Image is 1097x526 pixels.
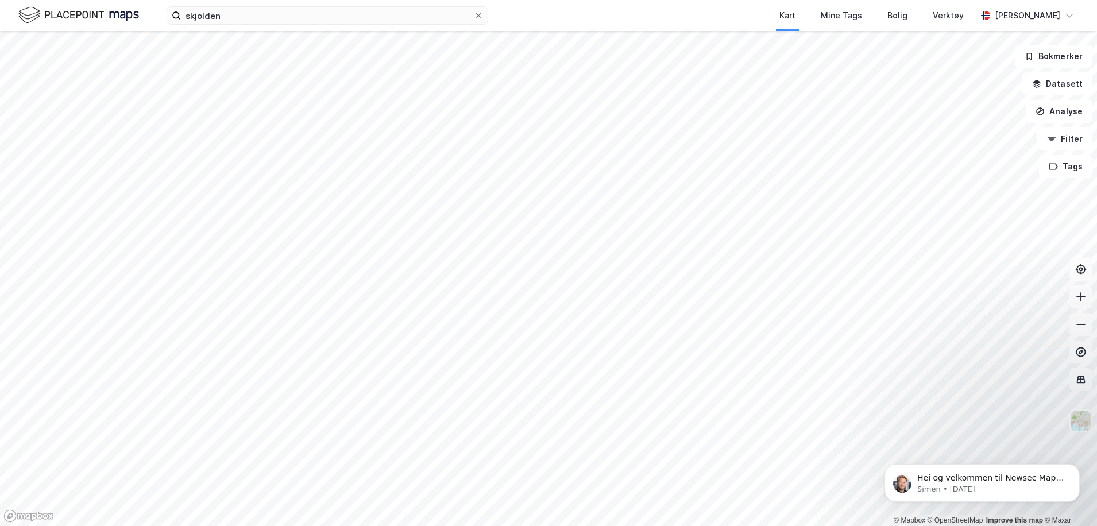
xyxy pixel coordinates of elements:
button: Bokmerker [1015,45,1092,68]
button: Analyse [1026,100,1092,123]
div: [PERSON_NAME] [995,9,1060,22]
img: Z [1070,410,1092,432]
img: logo.f888ab2527a4732fd821a326f86c7f29.svg [18,5,139,25]
a: Mapbox [894,516,925,524]
a: Improve this map [986,516,1043,524]
button: Filter [1037,127,1092,150]
a: Mapbox homepage [3,509,54,523]
div: Mine Tags [821,9,862,22]
a: OpenStreetMap [928,516,983,524]
div: Bolig [887,9,907,22]
div: Kart [779,9,795,22]
button: Tags [1039,155,1092,178]
button: Datasett [1022,72,1092,95]
div: Verktøy [933,9,964,22]
iframe: Intercom notifications message [867,440,1097,520]
input: Søk på adresse, matrikkel, gårdeiere, leietakere eller personer [181,7,474,24]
